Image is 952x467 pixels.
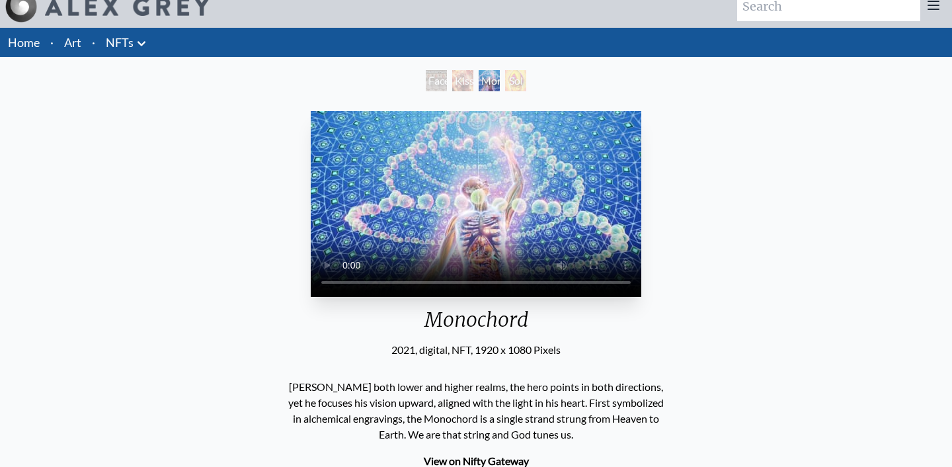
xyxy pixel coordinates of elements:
div: Sol Invictus [505,70,526,91]
a: View on Nifty Gateway [424,454,529,467]
video: Your browser does not support the video tag. [311,111,641,297]
div: Kissing [452,70,473,91]
li: · [45,28,59,57]
div: Monochord [311,308,641,342]
a: Art [64,33,81,52]
a: NFTs [106,33,134,52]
div: Monochord [479,70,500,91]
a: Home [8,35,40,50]
div: 2021, digital, NFT, 1920 x 1080 Pixels [311,342,641,358]
p: [PERSON_NAME] both lower and higher realms, the hero points in both directions, yet he focuses hi... [288,374,664,448]
li: · [87,28,100,57]
div: Faces of Entheon [426,70,447,91]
